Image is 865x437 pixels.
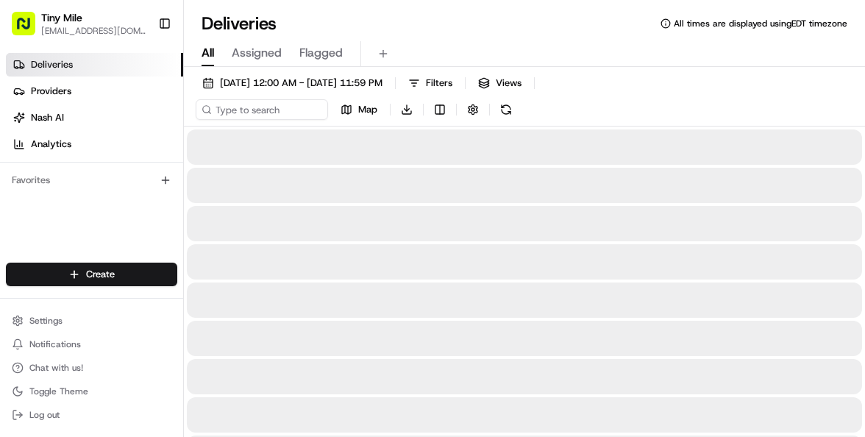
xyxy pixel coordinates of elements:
button: Tiny Mile[EMAIL_ADDRESS][DOMAIN_NAME] [6,6,152,41]
a: Deliveries [6,53,183,77]
span: Deliveries [31,58,73,71]
a: Analytics [6,132,183,156]
span: Create [86,268,115,281]
button: Create [6,263,177,286]
span: [DATE] 12:00 AM - [DATE] 11:59 PM [220,77,382,90]
span: Providers [31,85,71,98]
button: Map [334,99,384,120]
div: Favorites [6,168,177,192]
span: Toggle Theme [29,386,88,397]
span: Views [496,77,522,90]
input: Type to search [196,99,328,120]
span: Map [358,103,377,116]
span: Settings [29,315,63,327]
a: Nash AI [6,106,183,129]
button: Refresh [496,99,516,120]
button: Tiny Mile [41,10,82,25]
button: Log out [6,405,177,425]
button: Views [471,73,528,93]
button: [DATE] 12:00 AM - [DATE] 11:59 PM [196,73,389,93]
span: Nash AI [31,111,64,124]
button: [EMAIL_ADDRESS][DOMAIN_NAME] [41,25,146,37]
button: Toggle Theme [6,381,177,402]
span: All [202,44,214,62]
span: Notifications [29,338,81,350]
span: Log out [29,409,60,421]
span: Analytics [31,138,71,151]
button: Notifications [6,334,177,355]
button: Chat with us! [6,358,177,378]
span: All times are displayed using EDT timezone [674,18,847,29]
span: Chat with us! [29,362,83,374]
span: Assigned [232,44,282,62]
button: Settings [6,310,177,331]
span: Flagged [299,44,343,62]
span: Filters [426,77,452,90]
a: Providers [6,79,183,103]
button: Filters [402,73,459,93]
h1: Deliveries [202,12,277,35]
